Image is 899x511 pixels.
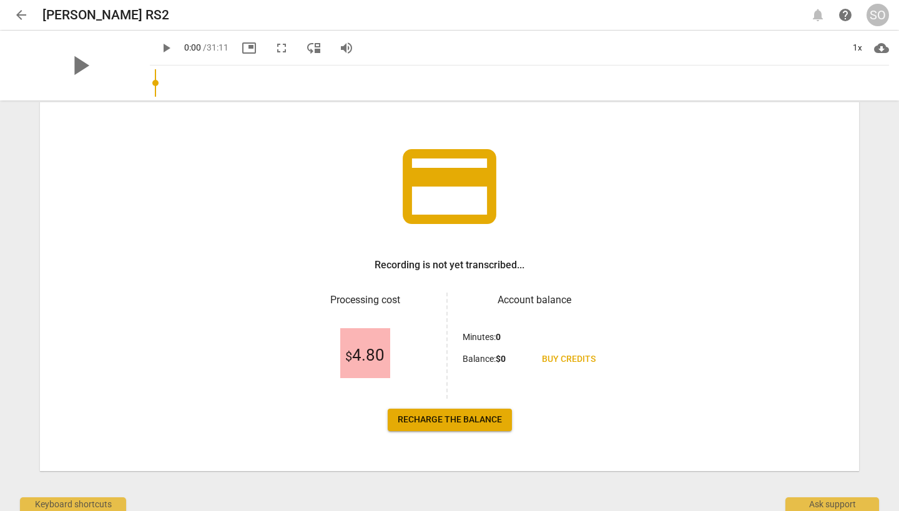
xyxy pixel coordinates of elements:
[388,409,512,431] a: Recharge the balance
[496,332,501,342] b: 0
[270,37,293,59] button: Fullscreen
[845,38,869,58] div: 1x
[345,346,385,365] span: 4.80
[303,37,325,59] button: View player as separate pane
[785,497,879,511] div: Ask support
[203,42,228,52] span: / 31:11
[345,349,352,364] span: $
[375,258,524,273] h3: Recording is not yet transcribed...
[339,41,354,56] span: volume_up
[242,41,257,56] span: picture_in_picture
[874,41,889,56] span: cloud_download
[496,354,506,364] b: $ 0
[14,7,29,22] span: arrow_back
[542,353,596,366] span: Buy credits
[867,4,889,26] button: SO
[42,7,169,23] h2: [PERSON_NAME] RS2
[20,497,126,511] div: Keyboard shortcuts
[463,331,501,344] p: Minutes :
[274,41,289,56] span: fullscreen
[293,293,436,308] h3: Processing cost
[64,49,96,82] span: play_arrow
[838,7,853,22] span: help
[532,348,606,371] a: Buy credits
[398,414,502,426] span: Recharge the balance
[159,41,174,56] span: play_arrow
[393,130,506,243] span: credit_card
[463,293,606,308] h3: Account balance
[335,37,358,59] button: Volume
[463,353,506,366] p: Balance :
[238,37,260,59] button: Picture in picture
[307,41,322,56] span: move_down
[155,37,177,59] button: Play
[834,4,857,26] a: Help
[184,42,201,52] span: 0:00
